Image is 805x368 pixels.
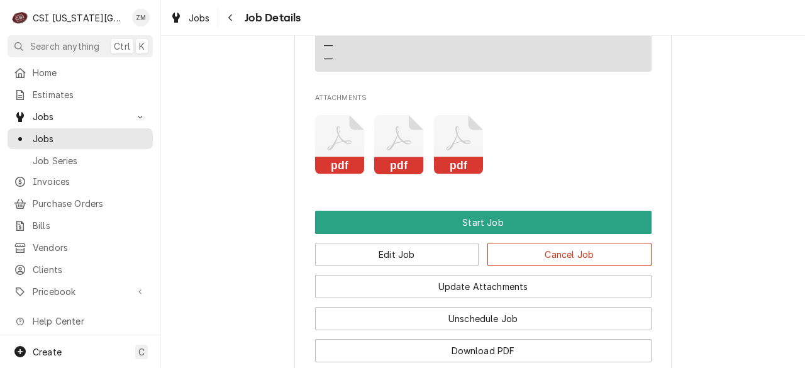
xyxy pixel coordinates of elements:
[8,106,153,127] a: Go to Jobs
[132,9,150,26] div: Zach Masters's Avatar
[138,345,145,359] span: C
[114,40,130,53] span: Ctrl
[33,132,147,145] span: Jobs
[33,110,128,123] span: Jobs
[8,150,153,171] a: Job Series
[315,275,652,298] button: Update Attachments
[434,115,484,175] button: pdf
[315,93,652,103] span: Attachments
[33,347,62,357] span: Create
[315,243,479,266] button: Edit Job
[8,281,153,302] a: Go to Pricebook
[324,52,333,65] div: —
[8,128,153,149] a: Jobs
[8,215,153,236] a: Bills
[315,298,652,330] div: Button Group Row
[315,307,652,330] button: Unschedule Job
[315,339,652,362] button: Download PDF
[315,115,365,175] button: pdf
[315,211,652,234] button: Start Job
[315,330,652,362] div: Button Group Row
[315,266,652,298] div: Button Group Row
[11,9,29,26] div: C
[8,171,153,192] a: Invoices
[8,193,153,214] a: Purchase Orders
[8,311,153,332] a: Go to Help Center
[487,243,652,266] button: Cancel Job
[33,88,147,101] span: Estimates
[374,115,424,175] button: pdf
[33,11,125,25] div: CSI [US_STATE][GEOGRAPHIC_DATA]
[315,211,652,234] div: Button Group Row
[8,35,153,57] button: Search anythingCtrlK
[315,93,652,184] div: Attachments
[33,219,147,232] span: Bills
[8,259,153,280] a: Clients
[33,285,128,298] span: Pricebook
[8,62,153,83] a: Home
[324,26,365,65] div: Reminders
[315,234,652,266] div: Button Group Row
[315,211,652,362] div: Button Group
[165,8,215,28] a: Jobs
[221,8,241,28] button: Navigate back
[33,263,147,276] span: Clients
[33,241,147,254] span: Vendors
[8,84,153,105] a: Estimates
[315,105,652,184] span: Attachments
[30,40,99,53] span: Search anything
[33,315,145,328] span: Help Center
[139,40,145,53] span: K
[241,9,301,26] span: Job Details
[132,9,150,26] div: ZM
[33,197,147,210] span: Purchase Orders
[8,237,153,258] a: Vendors
[8,333,153,354] a: Go to What's New
[33,154,147,167] span: Job Series
[324,39,333,52] div: —
[33,66,147,79] span: Home
[189,11,210,25] span: Jobs
[33,175,147,188] span: Invoices
[11,9,29,26] div: CSI Kansas City's Avatar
